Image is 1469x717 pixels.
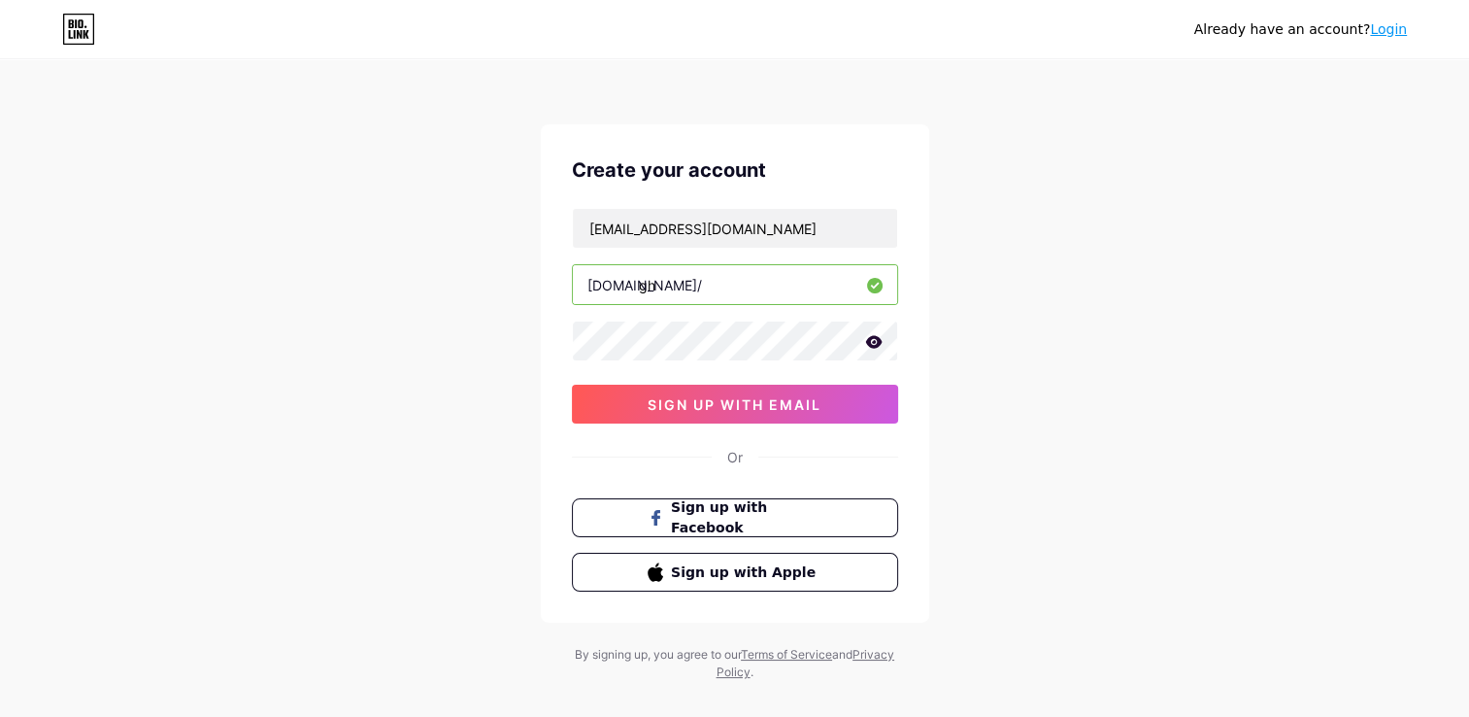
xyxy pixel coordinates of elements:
[727,447,743,467] div: Or
[671,563,821,583] span: Sign up with Apple
[572,498,898,537] button: Sign up with Facebook
[648,396,821,413] span: sign up with email
[573,209,897,248] input: Email
[570,646,900,681] div: By signing up, you agree to our and .
[572,385,898,424] button: sign up with email
[572,553,898,592] button: Sign up with Apple
[572,155,898,185] div: Create your account
[1194,19,1407,40] div: Already have an account?
[1370,21,1407,37] a: Login
[587,275,702,295] div: [DOMAIN_NAME]/
[573,265,897,304] input: username
[671,497,821,538] span: Sign up with Facebook
[741,647,832,662] a: Terms of Service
